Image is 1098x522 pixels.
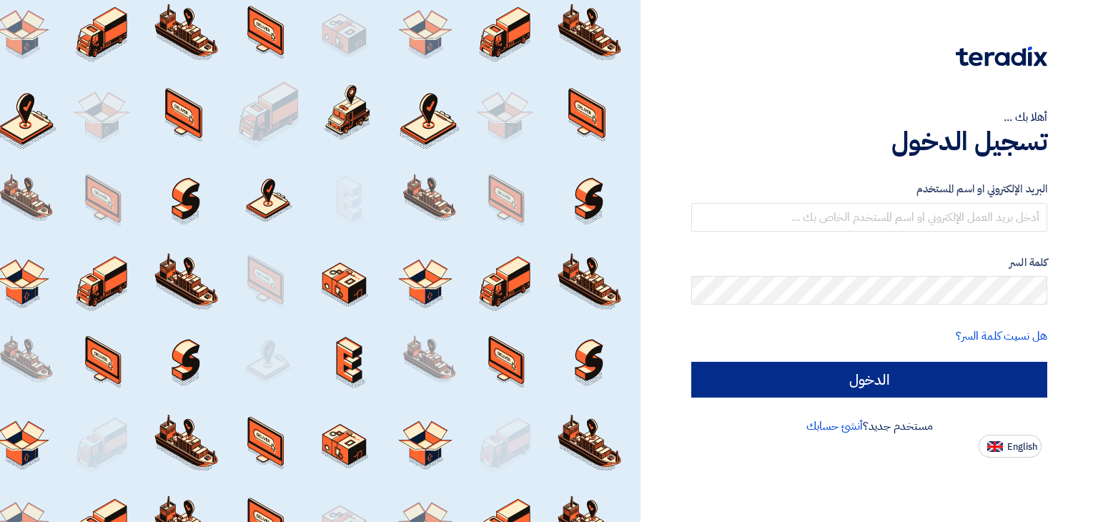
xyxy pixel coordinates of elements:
[691,181,1047,197] label: البريد الإلكتروني او اسم المستخدم
[987,441,1003,452] img: en-US.png
[691,418,1047,435] div: مستخدم جديد؟
[691,109,1047,126] div: أهلا بك ...
[1007,442,1037,452] span: English
[806,418,863,435] a: أنشئ حسابك
[956,46,1047,67] img: Teradix logo
[956,328,1047,345] a: هل نسيت كلمة السر؟
[979,435,1042,458] button: English
[691,255,1047,271] label: كلمة السر
[691,126,1047,157] h1: تسجيل الدخول
[691,203,1047,232] input: أدخل بريد العمل الإلكتروني او اسم المستخدم الخاص بك ...
[691,362,1047,398] input: الدخول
